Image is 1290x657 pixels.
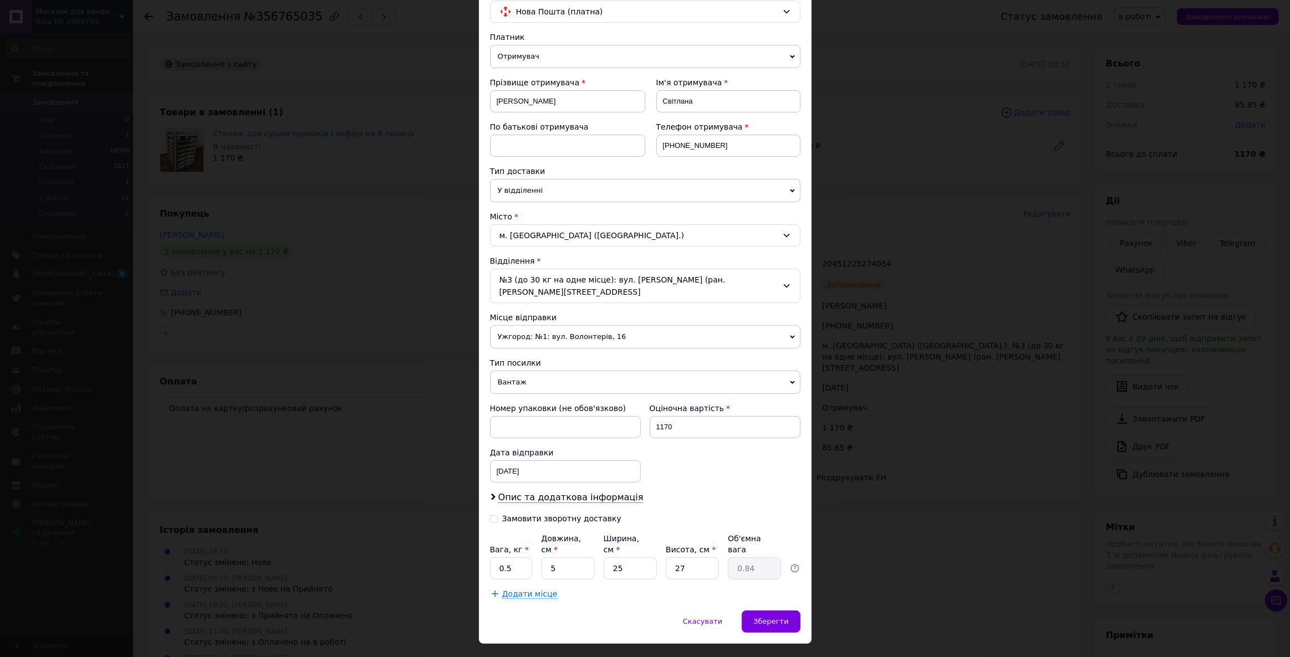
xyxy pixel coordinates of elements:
[656,135,800,157] input: +380
[683,617,722,625] span: Скасувати
[490,45,800,68] span: Отримувач
[650,403,800,414] div: Оціночна вартість
[490,211,800,222] div: Місто
[490,447,641,458] div: Дата відправки
[490,167,545,176] span: Тип доставки
[490,269,800,303] div: №3 (до 30 кг на одне місце): вул. [PERSON_NAME] (ран. [PERSON_NAME][STREET_ADDRESS]
[490,179,800,202] span: У відділенні
[490,255,800,266] div: Відділення
[490,78,580,87] span: Прізвище отримувача
[490,313,557,322] span: Місце відправки
[728,533,781,555] div: Об'ємна вага
[656,122,743,131] span: Телефон отримувача
[502,589,558,599] span: Додати місце
[604,534,639,554] label: Ширина, см
[666,545,716,554] label: Висота, см
[490,224,800,247] div: м. [GEOGRAPHIC_DATA] ([GEOGRAPHIC_DATA].)
[502,514,621,523] div: Замовити зворотну доставку
[656,78,722,87] span: Ім'я отримувача
[490,403,641,414] div: Номер упаковки (не обов'язково)
[516,6,778,18] span: Нова Пошта (платна)
[541,534,581,554] label: Довжина, см
[490,122,589,131] span: По батькові отримувача
[753,617,788,625] span: Зберегти
[490,358,541,367] span: Тип посилки
[490,545,529,554] label: Вага, кг
[498,492,644,503] span: Опис та додаткова інформація
[490,371,800,394] span: Вантаж
[490,33,525,42] span: Платник
[490,325,800,348] span: Ужгород: №1: вул. Волонтерів, 16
